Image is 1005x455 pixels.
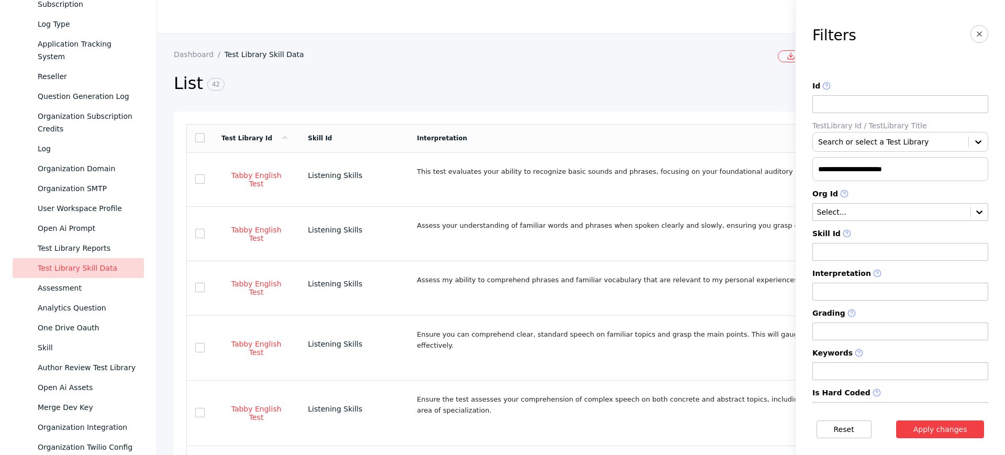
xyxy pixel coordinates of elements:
p: Ensure you can comprehend clear, standard speech on familiar topics and grasp the main points. Th... [417,329,908,351]
div: Log [38,142,136,155]
a: Tabby English Test [221,339,291,357]
button: Reset [817,420,872,438]
a: Interpretation [417,135,467,142]
p: Ensure the test assesses your comprehension of complex speech on both concrete and abstract topic... [417,394,908,416]
div: Analytics Question [38,302,136,314]
div: Organization Domain [38,162,136,175]
a: Skill Id [308,135,332,142]
p: Assess your understanding of familiar words and phrases when spoken clearly and slowly, ensuring ... [417,220,908,231]
a: Csv Download For TLSD [778,50,883,62]
div: Assessment [38,282,136,294]
a: Open Ai Prompt [13,218,144,238]
div: Open Ai Prompt [38,222,136,235]
div: Open Ai Assets [38,381,136,394]
div: Organization SMTP [38,182,136,195]
div: Test Library Skill Data [38,262,136,274]
a: Tabby English Test [221,279,291,297]
a: Test Library Reports [13,238,144,258]
a: Dashboard [174,50,225,59]
a: Test Library Skill Data [13,258,144,278]
div: Organization Twilio Config [38,441,136,453]
a: User Workspace Profile [13,198,144,218]
a: Organization Integration [13,417,144,437]
div: Test Library Reports [38,242,136,254]
label: Grading [812,309,988,318]
label: Skill Id [812,229,988,239]
label: Org Id [812,190,988,199]
a: Application Tracking System [13,34,144,66]
a: Organization SMTP [13,179,144,198]
a: Test Library Id [221,135,289,142]
a: Author Review Test Library [13,358,144,378]
a: Open Ai Assets [13,378,144,397]
h2: List [174,73,813,95]
a: Question Generation Log [13,86,144,106]
a: Log [13,139,144,159]
a: Assessment [13,278,144,298]
div: Organization Integration [38,421,136,434]
div: Merge Dev Key [38,401,136,414]
a: Tabby English Test [221,225,291,243]
div: Organization Subscription Credits [38,110,136,135]
a: Skill [13,338,144,358]
a: Test Library Skill Data [225,50,312,59]
label: TestLibrary Id / TestLibrary Title [812,121,988,130]
div: Application Tracking System [38,38,136,63]
a: Analytics Question [13,298,144,318]
label: Interpretation [812,269,988,279]
button: Apply changes [896,420,985,438]
div: Reseller [38,70,136,83]
a: Log Type [13,14,144,34]
h3: Filters [812,27,856,44]
a: Tabby English Test [221,171,291,188]
label: Is Hard Coded [812,389,988,398]
a: Merge Dev Key [13,397,144,417]
a: Reseller [13,66,144,86]
div: Listening Skills [308,280,400,288]
div: One Drive Oauth [38,321,136,334]
a: Tabby English Test [221,404,291,422]
div: Author Review Test Library [38,361,136,374]
div: Listening Skills [308,171,400,180]
a: Organization Domain [13,159,144,179]
p: This test evaluates your ability to recognize basic sounds and phrases, focusing on your foundati... [417,167,908,177]
div: Skill [38,341,136,354]
div: Question Generation Log [38,90,136,103]
div: User Workspace Profile [38,202,136,215]
div: Listening Skills [308,226,400,234]
span: 42 [207,78,225,91]
label: Id [812,82,988,91]
div: Log Type [38,18,136,30]
p: Assess my ability to comprehend phrases and familiar vocabulary that are relevant to my personal ... [417,275,908,286]
a: One Drive Oauth [13,318,144,338]
div: Listening Skills [308,405,400,413]
label: Keywords [812,349,988,358]
a: Organization Subscription Credits [13,106,144,139]
div: Listening Skills [308,340,400,348]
